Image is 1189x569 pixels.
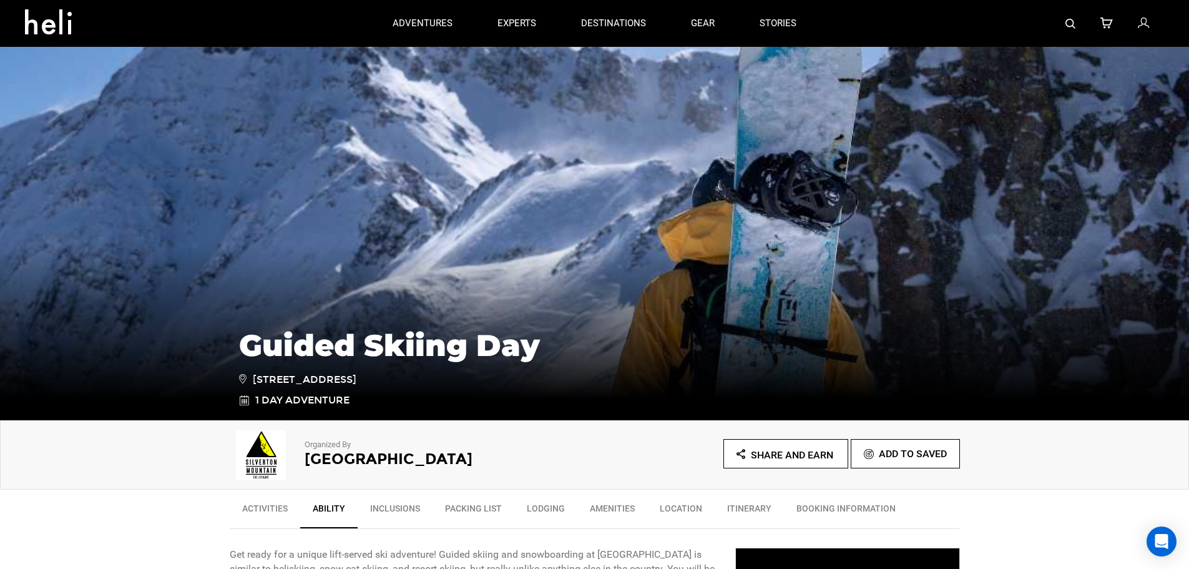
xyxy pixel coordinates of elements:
[715,496,784,527] a: Itinerary
[784,496,908,527] a: BOOKING INFORMATION
[393,17,453,30] p: adventures
[239,329,951,362] h1: Guided Skiing Day
[300,496,358,528] a: Ability
[305,451,560,467] h2: [GEOGRAPHIC_DATA]
[255,393,350,408] span: 1 Day Adventure
[1065,19,1075,29] img: search-bar-icon.svg
[751,449,833,461] span: Share and Earn
[433,496,514,527] a: Packing List
[647,496,715,527] a: Location
[305,439,560,451] p: Organized By
[239,372,356,387] span: [STREET_ADDRESS]
[1147,527,1177,557] div: Open Intercom Messenger
[514,496,577,527] a: Lodging
[497,17,536,30] p: experts
[879,448,947,460] span: Add To Saved
[577,496,647,527] a: Amenities
[358,496,433,527] a: Inclusions
[230,496,300,527] a: Activities
[230,430,292,480] img: b3bcc865aaab25ac3536b0227bee0eb5.png
[581,17,646,30] p: destinations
